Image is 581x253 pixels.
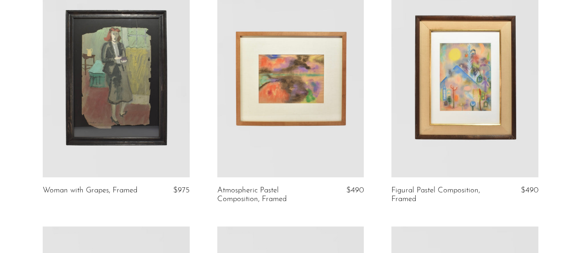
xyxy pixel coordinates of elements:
[346,186,364,194] span: $490
[391,186,489,203] a: Figural Pastel Composition, Framed
[217,186,315,203] a: Atmospheric Pastel Composition, Framed
[43,186,137,195] a: Woman with Grapes, Framed
[521,186,538,194] span: $490
[173,186,190,194] span: $975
